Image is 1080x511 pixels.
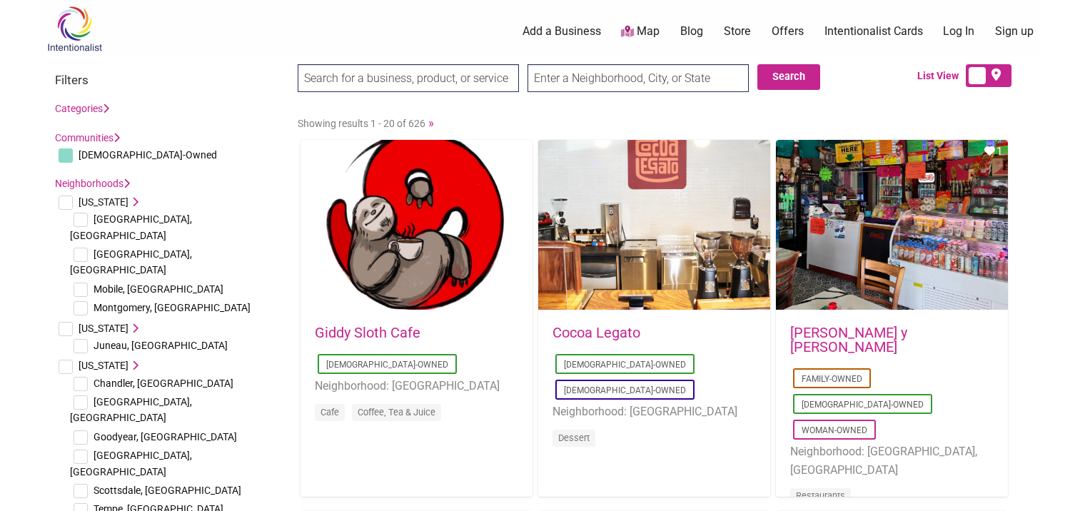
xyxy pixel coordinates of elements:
[79,360,128,371] span: [US_STATE]
[94,485,241,496] span: Scottsdale, [GEOGRAPHIC_DATA]
[70,396,192,423] span: [GEOGRAPHIC_DATA], [GEOGRAPHIC_DATA]
[94,378,233,389] span: Chandler, [GEOGRAPHIC_DATA]
[943,24,974,39] a: Log In
[621,24,660,40] a: Map
[757,64,820,90] button: Search
[802,425,867,435] a: Woman-Owned
[824,24,923,39] a: Intentionalist Cards
[55,178,130,189] a: Neighborhoods
[326,360,448,370] a: [DEMOGRAPHIC_DATA]-Owned
[358,407,435,418] a: Coffee, Tea & Juice
[298,64,519,92] input: Search for a business, product, or service
[94,431,237,442] span: Goodyear, [GEOGRAPHIC_DATA]
[790,442,994,479] li: Neighborhood: [GEOGRAPHIC_DATA], [GEOGRAPHIC_DATA]
[41,6,108,52] img: Intentionalist
[917,69,966,84] span: List View
[321,407,339,418] a: Cafe
[528,64,749,92] input: Enter a Neighborhood, City, or State
[564,385,686,395] a: [DEMOGRAPHIC_DATA]-Owned
[79,323,128,334] span: [US_STATE]
[55,132,120,143] a: Communities
[790,324,907,355] a: [PERSON_NAME] y [PERSON_NAME]
[995,24,1034,39] a: Sign up
[79,149,217,161] span: [DEMOGRAPHIC_DATA]-Owned
[70,213,192,241] span: [GEOGRAPHIC_DATA], [GEOGRAPHIC_DATA]
[298,118,425,129] span: Showing results 1 - 20 of 626
[315,324,420,341] a: Giddy Sloth Cafe
[94,302,251,313] span: Montgomery, [GEOGRAPHIC_DATA]
[558,432,590,443] a: Dessert
[70,450,192,477] span: [GEOGRAPHIC_DATA], [GEOGRAPHIC_DATA]
[94,283,223,295] span: Mobile, [GEOGRAPHIC_DATA]
[680,24,703,39] a: Blog
[552,403,756,421] li: Neighborhood: [GEOGRAPHIC_DATA]
[70,248,192,275] span: [GEOGRAPHIC_DATA], [GEOGRAPHIC_DATA]
[94,340,228,351] span: Juneau, [GEOGRAPHIC_DATA]
[79,196,128,208] span: [US_STATE]
[55,73,283,87] h3: Filters
[802,400,924,410] a: [DEMOGRAPHIC_DATA]-Owned
[523,24,601,39] a: Add a Business
[428,116,434,130] a: »
[796,490,845,501] a: Restaurants
[55,103,109,114] a: Categories
[564,360,686,370] a: [DEMOGRAPHIC_DATA]-Owned
[724,24,751,39] a: Store
[802,374,862,384] a: Family-Owned
[315,377,518,395] li: Neighborhood: [GEOGRAPHIC_DATA]
[772,24,804,39] a: Offers
[552,324,640,341] a: Cocoa Legato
